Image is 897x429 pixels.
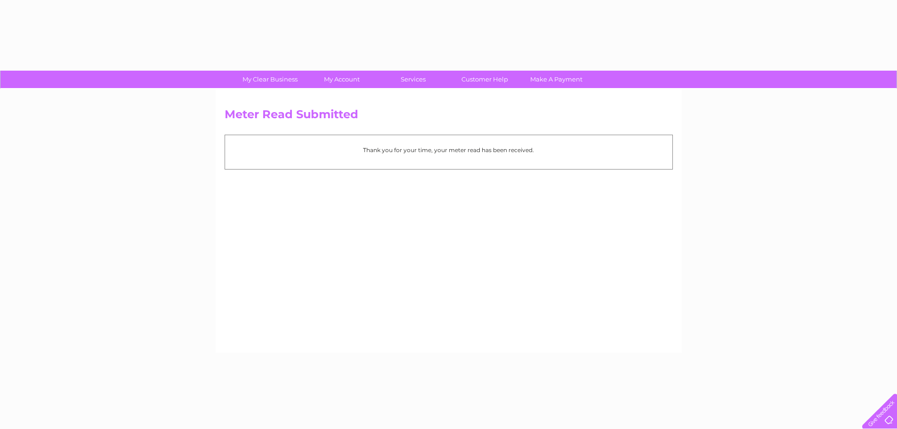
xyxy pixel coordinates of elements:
[517,71,595,88] a: Make A Payment
[231,71,309,88] a: My Clear Business
[225,108,673,126] h2: Meter Read Submitted
[374,71,452,88] a: Services
[230,146,668,154] p: Thank you for your time, your meter read has been received.
[303,71,380,88] a: My Account
[446,71,524,88] a: Customer Help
